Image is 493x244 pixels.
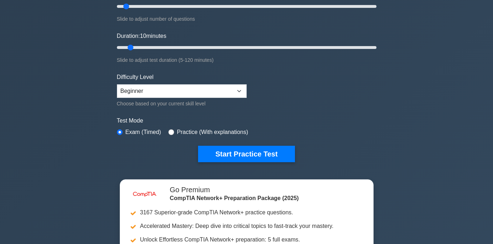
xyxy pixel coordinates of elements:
label: Test Mode [117,116,376,125]
label: Practice (With explanations) [177,128,248,136]
span: 10 [140,33,146,39]
label: Exam (Timed) [125,128,161,136]
div: Choose based on your current skill level [117,99,247,108]
label: Difficulty Level [117,73,154,81]
div: Slide to adjust number of questions [117,15,376,23]
div: Slide to adjust test duration (5-120 minutes) [117,56,376,64]
label: Duration: minutes [117,32,167,40]
button: Start Practice Test [198,146,295,162]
